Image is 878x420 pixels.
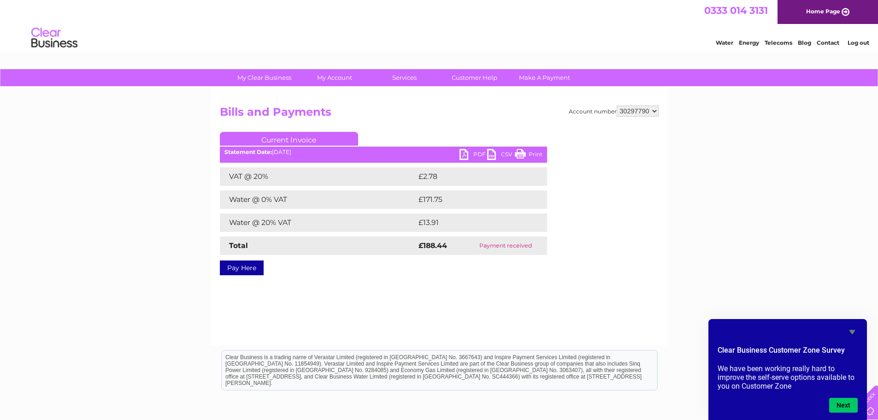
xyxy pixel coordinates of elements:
h2: Bills and Payments [220,106,659,123]
a: Pay Here [220,260,264,275]
a: Contact [817,39,839,46]
td: £2.78 [416,167,525,186]
a: CSV [487,149,515,162]
a: Water [716,39,733,46]
a: PDF [460,149,487,162]
strong: £188.44 [418,241,447,250]
a: Customer Help [436,69,513,86]
a: Make A Payment [507,69,583,86]
div: Account number [569,106,659,117]
a: Energy [739,39,759,46]
a: Blog [798,39,811,46]
strong: Total [229,241,248,250]
td: Water @ 20% VAT [220,213,416,232]
p: We have been working really hard to improve the self-serve options available to you on Customer Zone [718,364,858,390]
b: Statement Date: [224,148,272,155]
div: Clear Business Customer Zone Survey [718,326,858,413]
a: 0333 014 3131 [704,5,768,16]
a: Services [366,69,442,86]
td: Water @ 0% VAT [220,190,416,209]
a: Print [515,149,542,162]
td: £13.91 [416,213,527,232]
button: Hide survey [847,326,858,337]
h2: Clear Business Customer Zone Survey [718,345,858,361]
div: [DATE] [220,149,547,155]
a: My Account [296,69,372,86]
td: VAT @ 20% [220,167,416,186]
img: logo.png [31,24,78,52]
div: Clear Business is a trading name of Verastar Limited (registered in [GEOGRAPHIC_DATA] No. 3667643... [222,5,657,45]
button: Next question [829,398,858,413]
td: £171.75 [416,190,529,209]
a: Current Invoice [220,132,358,146]
a: Telecoms [765,39,792,46]
td: Payment received [464,237,547,255]
a: Log out [848,39,869,46]
a: My Clear Business [226,69,302,86]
